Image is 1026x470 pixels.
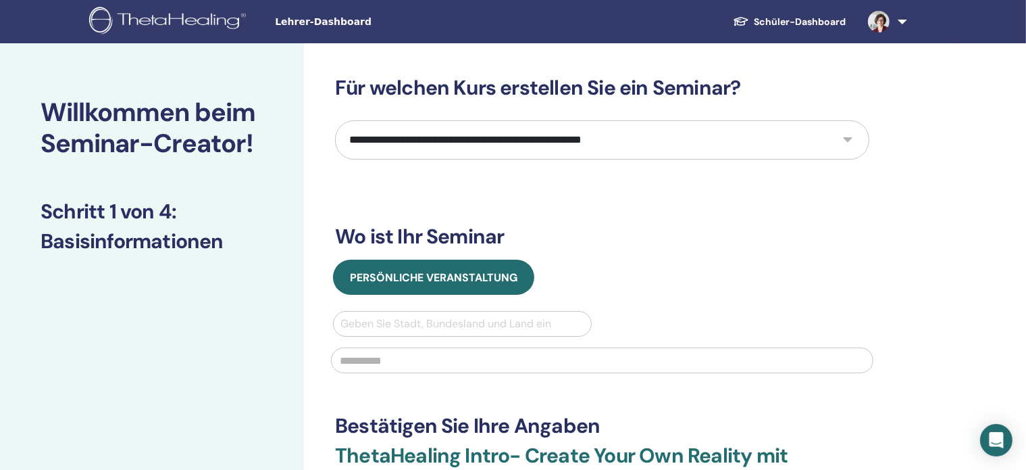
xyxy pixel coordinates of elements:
[733,16,749,27] img: graduation-cap-white.svg
[335,74,741,101] font: Für welchen Kurs erstellen Sie ein Seminar?
[333,260,534,295] button: Persönliche Veranstaltung
[980,424,1012,456] div: Öffnen Sie den Intercom Messenger
[89,7,251,37] img: logo.png
[41,95,255,160] font: Willkommen beim Seminar-Creator!
[350,271,517,285] font: Persönliche Veranstaltung
[41,198,172,225] font: Schritt 1 von 4
[41,228,224,254] font: Basisinformationen
[868,11,890,32] img: default.jpg
[335,223,505,250] font: Wo ist Ihr Seminar
[275,16,371,27] font: Lehrer-Dashboard
[172,198,176,225] font: :
[335,442,752,469] font: ThetaHealing Intro- Create Your Own Reality
[756,442,788,469] font: mit
[722,9,857,34] a: Schüler-Dashboard
[335,413,600,439] font: Bestätigen Sie Ihre Angaben
[754,16,846,28] font: Schüler-Dashboard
